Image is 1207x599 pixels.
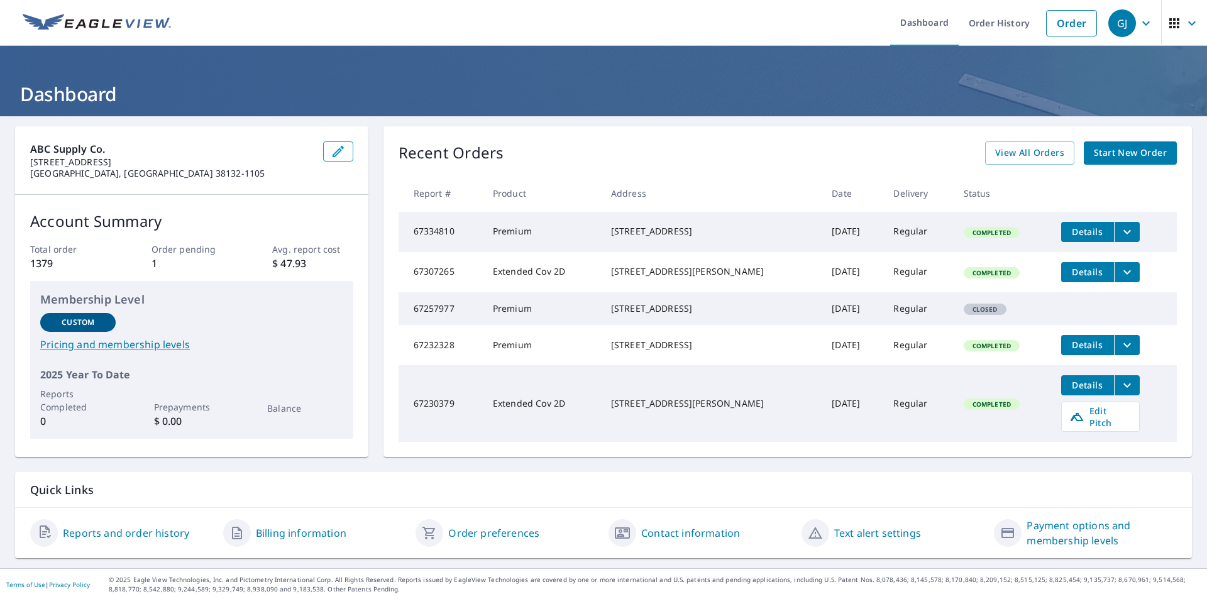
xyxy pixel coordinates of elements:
[1046,10,1097,36] a: Order
[822,252,883,292] td: [DATE]
[63,525,189,541] a: Reports and order history
[152,243,232,256] p: Order pending
[399,365,483,442] td: 67230379
[1069,405,1132,429] span: Edit Pitch
[1084,141,1177,165] a: Start New Order
[1027,518,1177,548] a: Payment options and membership levels
[448,525,539,541] a: Order preferences
[399,212,483,252] td: 67334810
[62,317,94,328] p: Custom
[1069,379,1106,391] span: Details
[40,337,343,352] a: Pricing and membership levels
[154,400,229,414] p: Prepayments
[483,365,601,442] td: Extended Cov 2D
[399,252,483,292] td: 67307265
[49,580,90,589] a: Privacy Policy
[30,157,313,168] p: [STREET_ADDRESS]
[1114,375,1140,395] button: filesDropdownBtn-67230379
[30,210,353,233] p: Account Summary
[834,525,921,541] a: Text alert settings
[40,387,116,414] p: Reports Completed
[1069,266,1106,278] span: Details
[267,402,343,415] p: Balance
[483,212,601,252] td: Premium
[641,525,740,541] a: Contact information
[1061,335,1114,355] button: detailsBtn-67232328
[954,175,1051,212] th: Status
[822,325,883,365] td: [DATE]
[399,175,483,212] th: Report #
[1061,402,1140,432] a: Edit Pitch
[152,256,232,271] p: 1
[822,365,883,442] td: [DATE]
[1069,226,1106,238] span: Details
[1114,262,1140,282] button: filesDropdownBtn-67307265
[154,414,229,429] p: $ 0.00
[1061,375,1114,395] button: detailsBtn-67230379
[611,339,812,351] div: [STREET_ADDRESS]
[40,367,343,382] p: 2025 Year To Date
[483,252,601,292] td: Extended Cov 2D
[399,141,504,165] p: Recent Orders
[30,256,111,271] p: 1379
[483,325,601,365] td: Premium
[272,256,353,271] p: $ 47.93
[30,168,313,179] p: [GEOGRAPHIC_DATA], [GEOGRAPHIC_DATA] 38132-1105
[611,225,812,238] div: [STREET_ADDRESS]
[883,175,953,212] th: Delivery
[995,145,1064,161] span: View All Orders
[1108,9,1136,37] div: GJ
[399,325,483,365] td: 67232328
[611,265,812,278] div: [STREET_ADDRESS][PERSON_NAME]
[30,141,313,157] p: ABC Supply Co.
[1114,335,1140,355] button: filesDropdownBtn-67232328
[883,325,953,365] td: Regular
[965,341,1018,350] span: Completed
[30,243,111,256] p: Total order
[399,292,483,325] td: 67257977
[483,292,601,325] td: Premium
[6,581,90,588] p: |
[109,575,1201,594] p: © 2025 Eagle View Technologies, Inc. and Pictometry International Corp. All Rights Reserved. Repo...
[985,141,1074,165] a: View All Orders
[1069,339,1106,351] span: Details
[1094,145,1167,161] span: Start New Order
[822,212,883,252] td: [DATE]
[883,212,953,252] td: Regular
[822,292,883,325] td: [DATE]
[965,305,1005,314] span: Closed
[965,400,1018,409] span: Completed
[256,525,346,541] a: Billing information
[883,292,953,325] td: Regular
[1114,222,1140,242] button: filesDropdownBtn-67334810
[6,580,45,589] a: Terms of Use
[23,14,171,33] img: EV Logo
[965,268,1018,277] span: Completed
[15,81,1192,107] h1: Dashboard
[483,175,601,212] th: Product
[40,291,343,308] p: Membership Level
[883,252,953,292] td: Regular
[822,175,883,212] th: Date
[601,175,822,212] th: Address
[1061,262,1114,282] button: detailsBtn-67307265
[272,243,353,256] p: Avg. report cost
[30,482,1177,498] p: Quick Links
[883,365,953,442] td: Regular
[1061,222,1114,242] button: detailsBtn-67334810
[611,397,812,410] div: [STREET_ADDRESS][PERSON_NAME]
[611,302,812,315] div: [STREET_ADDRESS]
[965,228,1018,237] span: Completed
[40,414,116,429] p: 0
